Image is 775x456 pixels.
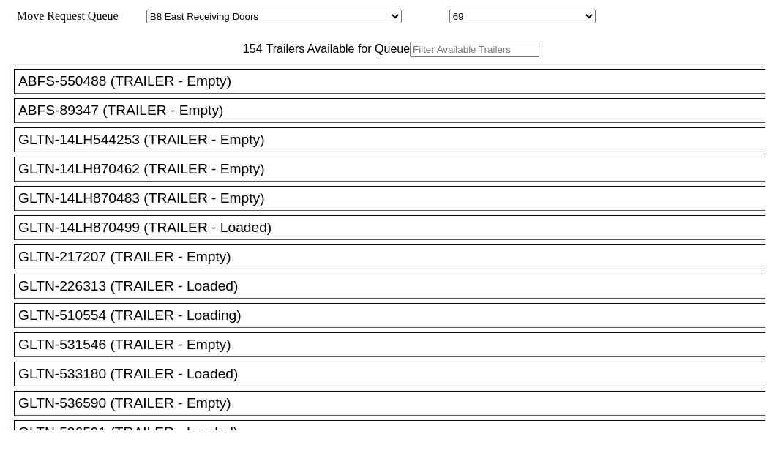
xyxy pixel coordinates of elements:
[236,42,263,55] span: 154
[121,10,143,22] span: Area
[18,425,774,441] div: GLTN-536591 (TRAILER - Loaded)
[18,102,774,119] div: ABFS-89347 (TRAILER - Empty)
[18,73,774,89] div: ABFS-550488 (TRAILER - Empty)
[410,42,539,57] input: Filter Available Trailers
[18,278,774,294] div: GLTN-226313 (TRAILER - Loaded)
[405,10,446,22] span: Location
[18,366,774,382] div: GLTN-533180 (TRAILER - Loaded)
[10,10,119,22] span: Move Request Queue
[18,190,774,206] div: GLTN-14LH870483 (TRAILER - Empty)
[18,307,774,324] div: GLTN-510554 (TRAILER - Loading)
[18,337,774,353] div: GLTN-531546 (TRAILER - Empty)
[263,42,411,55] span: Trailers Available for Queue
[18,395,774,411] div: GLTN-536590 (TRAILER - Empty)
[18,249,774,265] div: GLTN-217207 (TRAILER - Empty)
[18,220,774,236] div: GLTN-14LH870499 (TRAILER - Loaded)
[18,161,774,177] div: GLTN-14LH870462 (TRAILER - Empty)
[18,132,774,148] div: GLTN-14LH544253 (TRAILER - Empty)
